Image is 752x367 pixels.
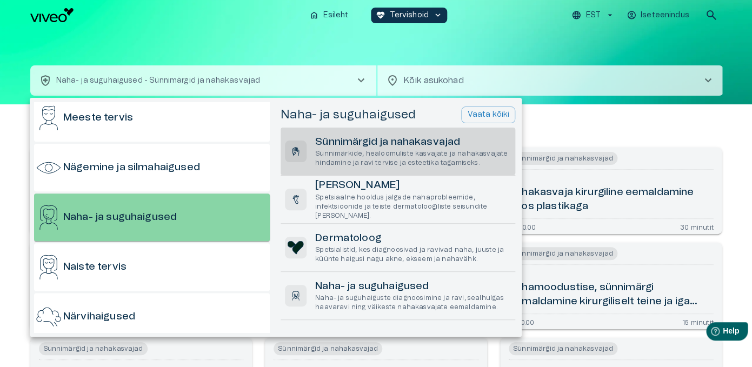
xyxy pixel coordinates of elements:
h6: Naha- ja suguhaigused [315,279,511,294]
p: Naha- ja suguhaiguste diagnoosimine ja ravi, sealhulgas haavaravi ning väikeste nahakasvajate eem... [315,293,511,312]
p: Vaata kõiki [467,109,509,121]
h6: Naha- ja suguhaigused [63,210,177,225]
p: Sünnimärkide, healoomuliste kasvajate ja nahakasvajate hindamine ja ravi tervise ja esteetika tag... [315,149,511,168]
h6: [PERSON_NAME] [315,178,511,193]
p: Spetsiaalne hooldus jalgade nahaprobleemide, infektsioonide ja teiste dermatoloogiliste seisundit... [315,193,511,221]
p: Spetsialistid, kes diagnoosivad ja ravivad naha, juuste ja küünte haigusi nagu akne, ekseem ja na... [315,245,511,264]
h6: Sünnimärgid ja nahakasvajad [315,135,511,150]
h6: Naiste tervis [63,260,127,275]
h6: Närvihaigused [63,310,135,324]
h6: Dermatoloog [315,231,511,246]
iframe: Help widget launcher [668,318,752,348]
h6: Nägemine ja silmahaigused [63,161,200,175]
h6: Meeste tervis [63,111,133,125]
button: Vaata kõiki [461,106,515,123]
h5: Naha- ja suguhaigused [281,107,416,123]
